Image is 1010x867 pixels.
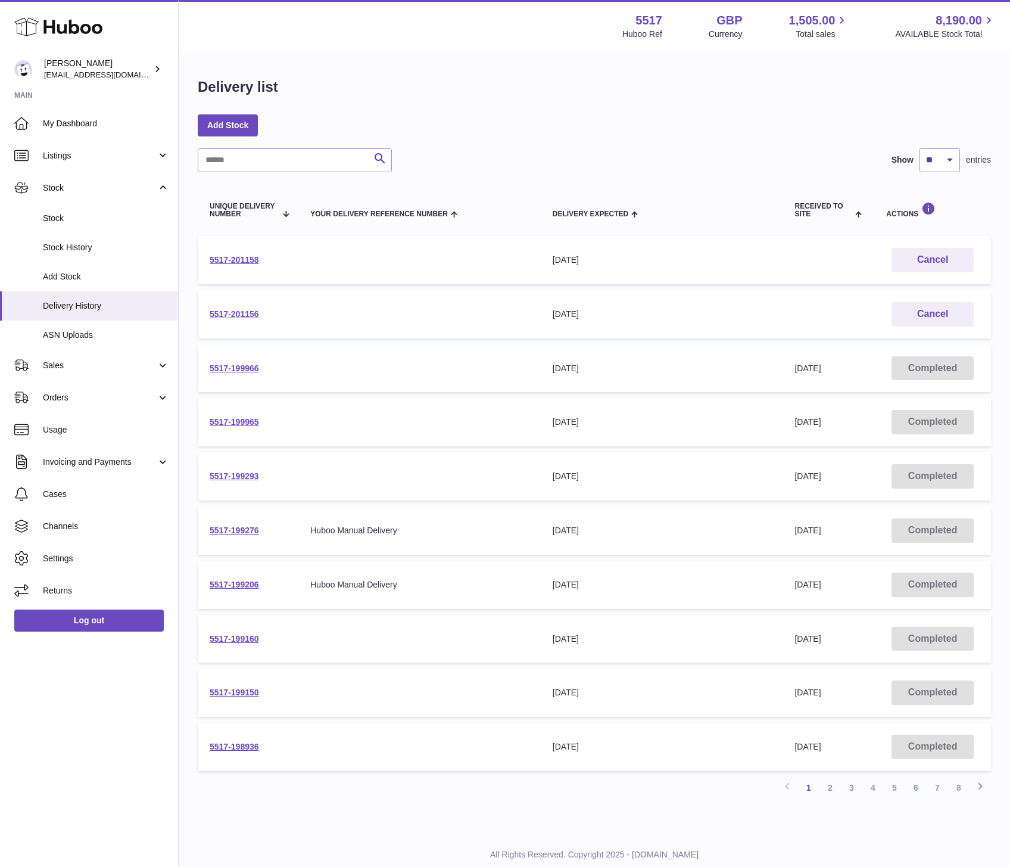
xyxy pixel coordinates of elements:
[43,553,169,564] span: Settings
[43,150,157,161] span: Listings
[43,330,169,341] span: ASN Uploads
[43,300,169,312] span: Delivery History
[948,777,970,798] a: 8
[794,471,821,481] span: [DATE]
[43,489,169,500] span: Cases
[210,203,276,218] span: Unique Delivery Number
[553,687,771,698] div: [DATE]
[198,77,278,97] h1: Delivery list
[794,526,821,535] span: [DATE]
[210,255,259,265] a: 5517-201158
[709,29,743,40] div: Currency
[210,742,259,751] a: 5517-198936
[794,417,821,427] span: [DATE]
[43,242,169,253] span: Stock History
[886,202,979,218] div: Actions
[14,60,32,78] img: alessiavanzwolle@hotmail.com
[796,29,849,40] span: Total sales
[310,579,529,591] div: Huboo Manual Delivery
[905,777,927,798] a: 6
[210,471,259,481] a: 5517-199293
[553,210,628,218] span: Delivery Expected
[210,688,259,697] a: 5517-199150
[841,777,862,798] a: 3
[891,302,974,327] button: Cancel
[716,13,742,29] strong: GBP
[798,777,819,798] a: 1
[789,13,849,40] a: 1,505.00 Total sales
[310,525,529,536] div: Huboo Manual Delivery
[936,13,982,29] span: 8,190.00
[794,580,821,589] span: [DATE]
[884,777,905,798] a: 5
[553,741,771,753] div: [DATE]
[188,849,1000,860] p: All Rights Reserved. Copyright 2025 - [DOMAIN_NAME]
[553,525,771,536] div: [DATE]
[43,213,169,224] span: Stock
[553,363,771,374] div: [DATE]
[895,29,996,40] span: AVAILABLE Stock Total
[553,579,771,591] div: [DATE]
[635,13,662,29] strong: 5517
[210,634,259,644] a: 5517-199160
[310,210,448,218] span: Your Delivery Reference Number
[210,363,259,373] a: 5517-199966
[891,248,974,272] button: Cancel
[43,456,157,468] span: Invoicing and Payments
[794,363,821,373] span: [DATE]
[14,610,164,631] a: Log out
[44,58,151,80] div: [PERSON_NAME]
[210,580,259,589] a: 5517-199206
[794,634,821,644] span: [DATE]
[553,254,771,266] div: [DATE]
[553,633,771,645] div: [DATE]
[553,471,771,482] div: [DATE]
[210,417,259,427] a: 5517-199965
[210,526,259,535] a: 5517-199276
[895,13,996,40] a: 8,190.00 AVAILABLE Stock Total
[794,203,852,218] span: Received to Site
[43,271,169,282] span: Add Stock
[891,154,914,166] label: Show
[622,29,662,40] div: Huboo Ref
[553,417,771,428] div: [DATE]
[198,114,258,136] a: Add Stock
[44,70,175,79] span: [EMAIL_ADDRESS][DOMAIN_NAME]
[862,777,884,798] a: 4
[927,777,948,798] a: 7
[43,118,169,129] span: My Dashboard
[966,154,991,166] span: entries
[210,309,259,319] a: 5517-201156
[43,182,157,194] span: Stock
[43,585,169,596] span: Returns
[43,360,157,371] span: Sales
[43,392,157,403] span: Orders
[819,777,841,798] a: 2
[794,742,821,751] span: [DATE]
[794,688,821,697] span: [DATE]
[789,13,836,29] span: 1,505.00
[43,521,169,532] span: Channels
[43,424,169,436] span: Usage
[553,309,771,320] div: [DATE]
